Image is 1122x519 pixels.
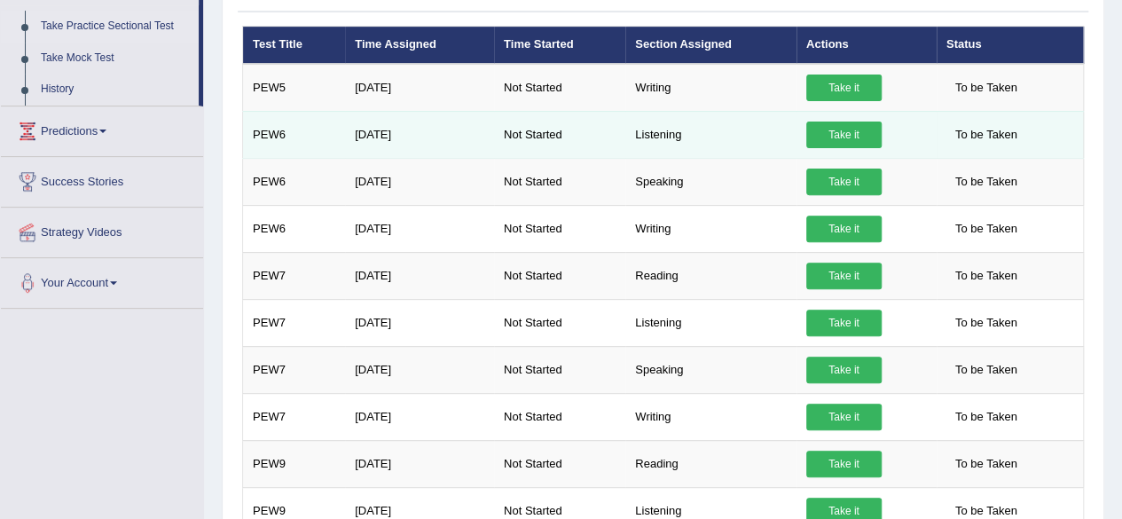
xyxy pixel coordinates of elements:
td: Reading [625,252,796,299]
th: Time Assigned [345,27,494,64]
td: [DATE] [345,252,494,299]
td: [DATE] [345,158,494,205]
a: Take Practice Sectional Test [33,11,199,43]
td: Listening [625,299,796,346]
td: PEW7 [243,299,346,346]
td: Listening [625,111,796,158]
th: Time Started [494,27,625,64]
span: To be Taken [946,404,1026,430]
th: Status [937,27,1084,64]
span: To be Taken [946,122,1026,148]
a: Take it [806,310,882,336]
a: Take it [806,357,882,383]
a: Take it [806,169,882,195]
td: PEW9 [243,440,346,487]
span: To be Taken [946,263,1026,289]
td: PEW5 [243,64,346,112]
td: PEW7 [243,393,346,440]
a: Take it [806,216,882,242]
td: Speaking [625,346,796,393]
a: Take it [806,263,882,289]
td: Speaking [625,158,796,205]
span: To be Taken [946,169,1026,195]
td: PEW6 [243,111,346,158]
span: To be Taken [946,216,1026,242]
td: PEW7 [243,252,346,299]
a: Your Account [1,258,203,303]
td: Writing [625,205,796,252]
a: Take it [806,122,882,148]
td: Not Started [494,252,625,299]
span: To be Taken [946,357,1026,383]
td: PEW7 [243,346,346,393]
td: Not Started [494,111,625,158]
span: To be Taken [946,75,1026,101]
td: Not Started [494,158,625,205]
td: [DATE] [345,205,494,252]
a: Predictions [1,106,203,151]
span: To be Taken [946,310,1026,336]
td: Not Started [494,440,625,487]
a: Take it [806,451,882,477]
td: Not Started [494,205,625,252]
a: Take it [806,75,882,101]
th: Section Assigned [625,27,796,64]
th: Test Title [243,27,346,64]
td: Not Started [494,346,625,393]
td: PEW6 [243,158,346,205]
a: Take it [806,404,882,430]
td: [DATE] [345,111,494,158]
td: Writing [625,393,796,440]
td: [DATE] [345,299,494,346]
td: [DATE] [345,393,494,440]
span: To be Taken [946,451,1026,477]
td: [DATE] [345,440,494,487]
td: Not Started [494,393,625,440]
a: Strategy Videos [1,208,203,252]
a: History [33,74,199,106]
td: PEW6 [243,205,346,252]
a: Success Stories [1,157,203,201]
td: Not Started [494,299,625,346]
td: Writing [625,64,796,112]
th: Actions [796,27,937,64]
td: [DATE] [345,64,494,112]
td: Reading [625,440,796,487]
a: Take Mock Test [33,43,199,75]
td: Not Started [494,64,625,112]
td: [DATE] [345,346,494,393]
